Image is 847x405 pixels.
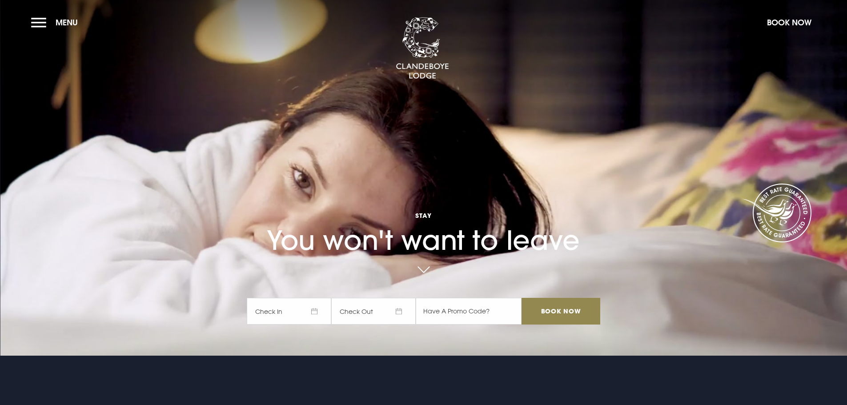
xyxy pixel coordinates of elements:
h1: You won't want to leave [247,185,600,256]
span: Check In [247,298,331,325]
button: Book Now [763,13,816,32]
span: Check Out [331,298,416,325]
span: Stay [247,211,600,220]
span: Menu [56,17,78,28]
button: Menu [31,13,82,32]
input: Book Now [522,298,600,325]
input: Have A Promo Code? [416,298,522,325]
img: Clandeboye Lodge [396,17,449,80]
